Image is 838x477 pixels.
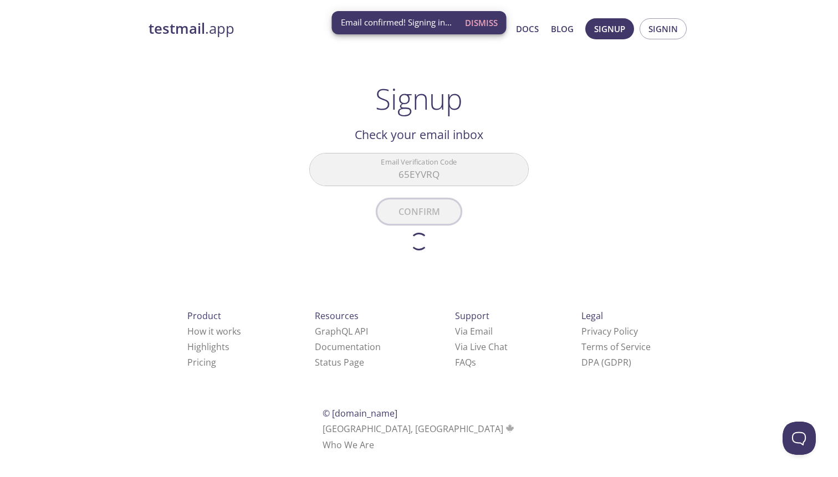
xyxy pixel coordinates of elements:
[640,18,687,39] button: Signin
[465,16,498,30] span: Dismiss
[341,17,452,28] span: Email confirmed! Signing in...
[472,356,476,368] span: s
[455,341,508,353] a: Via Live Chat
[149,19,409,38] a: testmail.app
[581,310,603,322] span: Legal
[149,19,205,38] strong: testmail
[551,22,574,36] a: Blog
[375,82,463,115] h1: Signup
[187,356,216,368] a: Pricing
[455,325,493,337] a: Via Email
[315,341,381,353] a: Documentation
[309,125,529,144] h2: Check your email inbox
[315,310,359,322] span: Resources
[461,12,502,33] button: Dismiss
[323,423,516,435] span: [GEOGRAPHIC_DATA], [GEOGRAPHIC_DATA]
[323,407,397,419] span: © [DOMAIN_NAME]
[315,325,368,337] a: GraphQL API
[783,422,816,455] iframe: Help Scout Beacon - Open
[585,18,634,39] button: Signup
[455,356,476,368] a: FAQ
[315,356,364,368] a: Status Page
[455,310,489,322] span: Support
[581,341,651,353] a: Terms of Service
[187,325,241,337] a: How it works
[594,22,625,36] span: Signup
[323,439,374,451] a: Who We Are
[187,341,229,353] a: Highlights
[187,310,221,322] span: Product
[581,325,638,337] a: Privacy Policy
[516,22,539,36] a: Docs
[581,356,631,368] a: DPA (GDPR)
[648,22,678,36] span: Signin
